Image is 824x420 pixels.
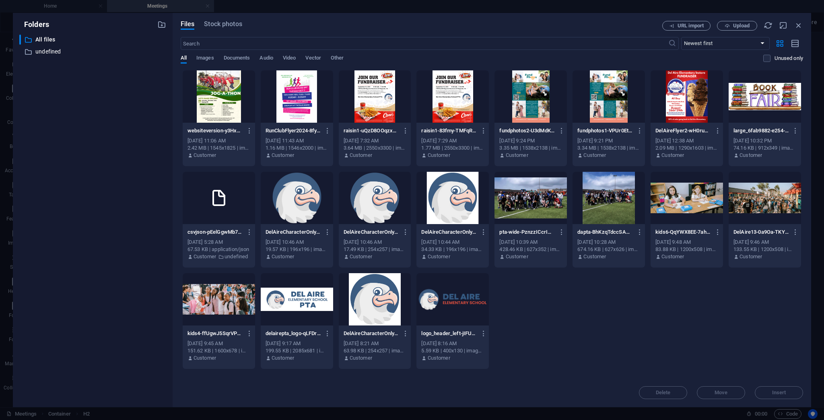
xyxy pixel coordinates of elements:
[350,253,372,260] p: Customer
[661,152,684,159] p: Customer
[678,23,704,28] span: URL import
[577,246,640,253] div: 674.16 KB | 627x626 | image/png
[187,229,243,236] p: csvjson-pEelGgwMb7uGt3f0C4mPLw.json
[344,144,406,152] div: 3.64 MB | 2550x3300 | image/jpeg
[204,19,242,29] span: Stock photos
[577,239,640,246] div: [DATE] 10:28 AM
[181,37,668,50] input: Search
[740,152,762,159] p: Customer
[775,55,803,62] p: Displays only files that are not in use on the website. Files added during this session can still...
[499,127,554,134] p: fundphotos2-U3dMdKoccqYLxQR0mDIqTA.png
[350,152,372,159] p: Customer
[655,239,718,246] div: [DATE] 9:48 AM
[224,53,250,64] span: Documents
[733,137,796,144] div: [DATE] 10:32 PM
[19,35,21,45] div: ​
[344,246,406,253] div: 17.49 KB | 254x257 | image/png
[421,340,484,347] div: [DATE] 8:16 AM
[779,21,788,30] i: Minimize
[655,137,718,144] div: [DATE] 12:38 AM
[733,239,796,246] div: [DATE] 9:46 AM
[187,253,250,260] div: By: Customer | Folder: undefined
[662,21,711,31] button: URL import
[583,253,606,260] p: Customer
[421,229,476,236] p: DelAireCharacterOnlyCroppedclose-tzcILPE4WiF3IX49iTLc4g-bViwBafqlKyGj8lOzXView.png
[344,127,399,134] p: raisin1-uQzD8OOqzxByrvn0VBt6Pw.jpg
[266,246,328,253] div: 19.57 KB | 196x196 | image/png
[331,53,344,64] span: Other
[344,330,399,337] p: DelAireCharacterOnlyCroppedclose-tzcILPE4WiF3IX49iTLc4g.jpg
[733,144,796,152] div: 74.16 KB | 912x349 | image/jpeg
[655,246,718,253] div: 83.88 KB | 1200x508 | image/webp
[577,144,640,152] div: 3.34 MB | 1538x2138 | image/png
[19,47,166,57] div: undefined
[194,152,216,159] p: Customer
[428,354,450,362] p: Customer
[421,246,484,253] div: 34.33 KB | 196x196 | image/png
[187,239,250,246] div: [DATE] 5:28 AM
[506,253,528,260] p: Customer
[344,340,406,347] div: [DATE] 8:21 AM
[428,152,450,159] p: Customer
[344,137,406,144] div: [DATE] 7:32 AM
[794,21,803,30] i: Close
[577,229,632,236] p: dapta-BhKzqTdccSAZ0Xm5bULy8g.png
[499,137,562,144] div: [DATE] 9:24 PM
[655,229,711,236] p: kids6-QqYWX8EE-7ahdiW9lsLd0A.png
[733,246,796,253] div: 133.55 KB | 1200x508 | image/webp
[181,19,195,29] span: Files
[305,53,321,64] span: Vector
[661,253,684,260] p: Customer
[283,53,296,64] span: Video
[187,347,250,354] div: 151.62 KB | 1600x678 | image/webp
[421,144,484,152] div: 1.77 MB | 2550x3300 | image/png
[499,229,554,236] p: pta-wide-PznzzICcrIMGTNN0g3G15g.png
[266,347,328,354] div: 199.55 KB | 2085x681 | image/png
[272,253,294,260] p: Customer
[194,354,216,362] p: Customer
[187,144,250,152] div: 2.42 MB | 1545x1825 | image/png
[499,246,562,253] div: 428.46 KB | 627x352 | image/png
[35,47,151,56] p: undefined
[187,246,250,253] div: 67.53 KB | application/json
[344,229,399,236] p: DelAireCharacterOnlyCroppedclose-O96CQ7tf3hBXIHjw5N5imw.png
[272,152,294,159] p: Customer
[196,53,214,64] span: Images
[733,23,750,28] span: Upload
[266,340,328,347] div: [DATE] 9:17 AM
[733,127,789,134] p: large_6fab9882-e254-40a9-8e8a-572790c5c830-wEceME5BSjbKnART8f8zKw.jpeg
[428,253,450,260] p: Customer
[266,127,321,134] p: RunClubFlyer2024-8fy-qJhJQ8R1gCn6lWuTeA.png
[187,137,250,144] div: [DATE] 11:06 AM
[655,127,711,134] p: DelAireFlyer2-wH0ruLeH3A4xZhEDYjZ37A.png
[350,354,372,362] p: Customer
[187,330,243,337] p: kids4-ffUgwJ5SqrVP3mSkJ6qjPA.png
[421,127,476,134] p: raisin1-83fmy-TMFqRbo4iN-8OZ5g.png
[733,229,789,236] p: DelAire13-0a9Oa-TKYpl5GrzBFdCh_g.png
[421,347,484,354] div: 5.59 KB | 400x130 | image/webp
[266,229,321,236] p: DelAireCharacterOnlyCroppedclose-O96CQ7tf3hBXIHjw5N5imw-o2LgTWufENA-BU8aMpXO9Q.png
[583,152,606,159] p: Customer
[499,239,562,246] div: [DATE] 10:39 AM
[499,144,562,152] div: 3.35 MB | 1538x2138 | image/png
[187,127,243,134] p: websiteversion-y3HxHPKbB6me-MvKgvLCTw.png
[266,330,321,337] p: delairepta_logo-qLFDrj5PfxayriZeMrTxvQ.png
[19,19,49,30] p: Folders
[266,137,328,144] div: [DATE] 11:43 AM
[35,35,151,44] p: All files
[266,144,328,152] div: 1.16 MB | 1546x2000 | image/png
[266,239,328,246] div: [DATE] 10:46 AM
[506,152,528,159] p: Customer
[577,127,632,134] p: fundphotos1-VPUr0EtcF09G3O0znKAZCQ.png
[157,20,166,29] i: Create new folder
[260,53,273,64] span: Audio
[421,239,484,246] div: [DATE] 10:44 AM
[225,253,248,260] p: undefined
[764,21,772,30] i: Reload
[655,144,718,152] div: 2.09 MB | 1290x1603 | image/png
[717,21,757,31] button: Upload
[194,253,216,260] p: Customer
[344,239,406,246] div: [DATE] 10:46 AM
[740,253,762,260] p: Customer
[272,354,294,362] p: Customer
